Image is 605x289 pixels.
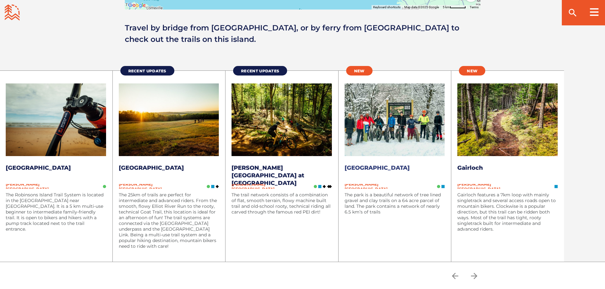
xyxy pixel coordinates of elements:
[437,185,440,188] img: Green Circle
[345,192,445,215] p: The park is a beautiful network of tree lined gravel and clay trails on a 64 acre parcel of land....
[457,192,558,232] p: Gairloch features a 7km loop with mainly singletrack and several access roads open to mountain bi...
[404,5,439,9] span: Map data ©2025 Google
[467,69,477,73] span: New
[469,271,479,281] ion-icon: arrow forward
[450,271,460,281] ion-icon: arrow back
[125,22,481,45] p: Travel by bridge from [GEOGRAPHIC_DATA], or by ferry from [GEOGRAPHIC_DATA] to check out the trai...
[119,164,184,171] a: [GEOGRAPHIC_DATA]
[120,66,174,76] a: Recent Updates
[207,185,210,188] img: Green Circle
[232,182,299,191] span: [PERSON_NAME][GEOGRAPHIC_DATA]
[345,164,410,171] a: [GEOGRAPHIC_DATA]
[6,182,73,191] span: [PERSON_NAME][GEOGRAPHIC_DATA]
[6,164,71,171] a: [GEOGRAPHIC_DATA]
[211,185,214,188] img: Blue Square
[314,185,317,188] img: Green Circle
[346,66,373,76] a: New
[232,192,332,215] p: The trail network consists of a combination of flat, smooth terrain, flowy machine built trail an...
[459,66,485,76] a: New
[345,182,412,191] span: [PERSON_NAME][GEOGRAPHIC_DATA]
[470,5,479,9] a: Terms (opens in new tab)
[126,1,147,10] a: Open this area in Google Maps (opens a new window)
[441,185,445,188] img: Blue Square
[119,182,186,191] span: [PERSON_NAME][GEOGRAPHIC_DATA]
[216,185,219,188] img: Black Diamond
[568,8,578,18] ion-icon: search
[126,1,147,10] img: Google
[232,164,304,187] a: [PERSON_NAME][GEOGRAPHIC_DATA] at [GEOGRAPHIC_DATA]
[318,185,321,188] img: Blue Square
[354,69,365,73] span: New
[555,185,558,188] img: Blue Square
[327,185,332,188] img: Double Black DIamond
[119,192,219,249] p: The 25km of trails are perfect for intermediate and advanced riders. From the smooth, flowy Ellio...
[233,66,287,76] a: Recent Updates
[457,164,483,171] a: Gairloch
[103,185,106,188] img: Green Circle
[441,5,468,10] button: Map Scale: 5 km per 47 pixels
[443,5,450,9] span: 5 km
[241,69,279,73] span: Recent Updates
[457,182,524,191] span: [PERSON_NAME][GEOGRAPHIC_DATA]
[323,185,326,188] img: Black Diamond
[6,192,106,232] p: The Robinsons Island Trail System is located in the [GEOGRAPHIC_DATA] near [GEOGRAPHIC_DATA]. It ...
[128,69,166,73] span: Recent Updates
[373,5,400,10] button: Keyboard shortcuts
